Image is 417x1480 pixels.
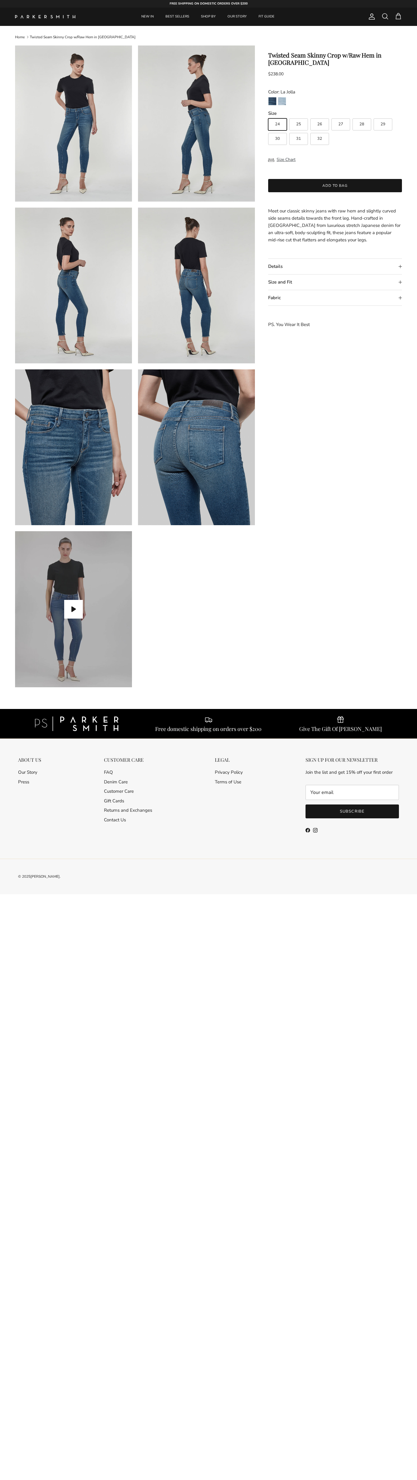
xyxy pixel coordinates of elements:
[12,757,47,838] div: Secondary
[104,779,128,785] a: Denim Care
[18,769,37,775] a: Our Story
[296,122,301,126] span: 25
[268,208,400,243] span: Meet our classic skinny jeans with raw hem and slightly curved side seams details towards the fro...
[275,137,280,141] span: 30
[268,179,402,192] button: Add to bag
[90,8,326,26] div: Primary
[296,137,301,141] span: 31
[18,779,29,785] a: Press
[268,274,402,290] summary: Size and Fit
[306,785,399,800] input: Email
[15,35,25,39] a: Home
[359,122,364,126] span: 28
[278,97,286,107] a: Malibu
[104,807,152,813] a: Returns and Exchanges
[268,259,402,274] summary: Details
[268,290,402,306] summary: Fabric
[170,2,248,6] strong: FREE SHIPPING ON DOMESTIC ORDERS OVER $200
[64,600,83,619] button: Play video
[15,15,75,18] img: Parker Smith
[268,52,402,66] h1: Twisted Seam Skinny Crop w/Raw Hem in [GEOGRAPHIC_DATA]
[160,8,195,26] a: BEST SELLERS
[306,804,399,818] button: Subscribe
[253,8,280,26] a: FIT GUIDE
[18,874,61,879] span: © 2025 .
[306,769,399,776] p: Join the list and get 15% off your first order
[268,321,402,328] p: PS. You Wear It Best
[215,757,243,763] div: LEGAL
[299,726,382,732] div: Give The Gift Of [PERSON_NAME]
[215,769,243,775] a: Privacy Policy
[268,88,402,96] div: Color: La Jolla
[104,769,113,775] a: FAQ
[317,122,322,126] span: 26
[338,122,343,126] span: 27
[15,34,402,39] nav: Breadcrumbs
[196,8,221,26] a: SHOP BY
[209,757,249,838] div: Secondary
[268,154,296,165] button: Size Chart
[104,757,152,763] div: CUSTOMER CARE
[104,798,124,804] a: Gift Cards
[381,122,385,126] span: 29
[366,13,375,20] a: Account
[98,757,158,838] div: Secondary
[306,757,399,763] div: SIGN UP FOR OUR NEWSLETTER
[30,35,136,39] a: Twisted Seam Skinny Crop w/Raw Hem in [GEOGRAPHIC_DATA]
[317,137,322,141] span: 32
[136,8,159,26] a: NEW IN
[104,788,134,794] a: Customer Care
[268,110,277,117] legend: Size
[104,817,126,823] a: Contact Us
[275,122,280,126] span: 24
[268,71,284,77] span: $238.00
[18,757,41,763] div: ABOUT US
[268,97,276,105] img: La Jolla
[155,726,262,732] div: Free domestic shipping on orders over $200
[222,8,252,26] a: OUR STORY
[215,779,241,785] a: Terms of Use
[30,874,60,879] a: [PERSON_NAME]
[268,97,277,107] a: La Jolla
[278,97,286,105] img: Malibu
